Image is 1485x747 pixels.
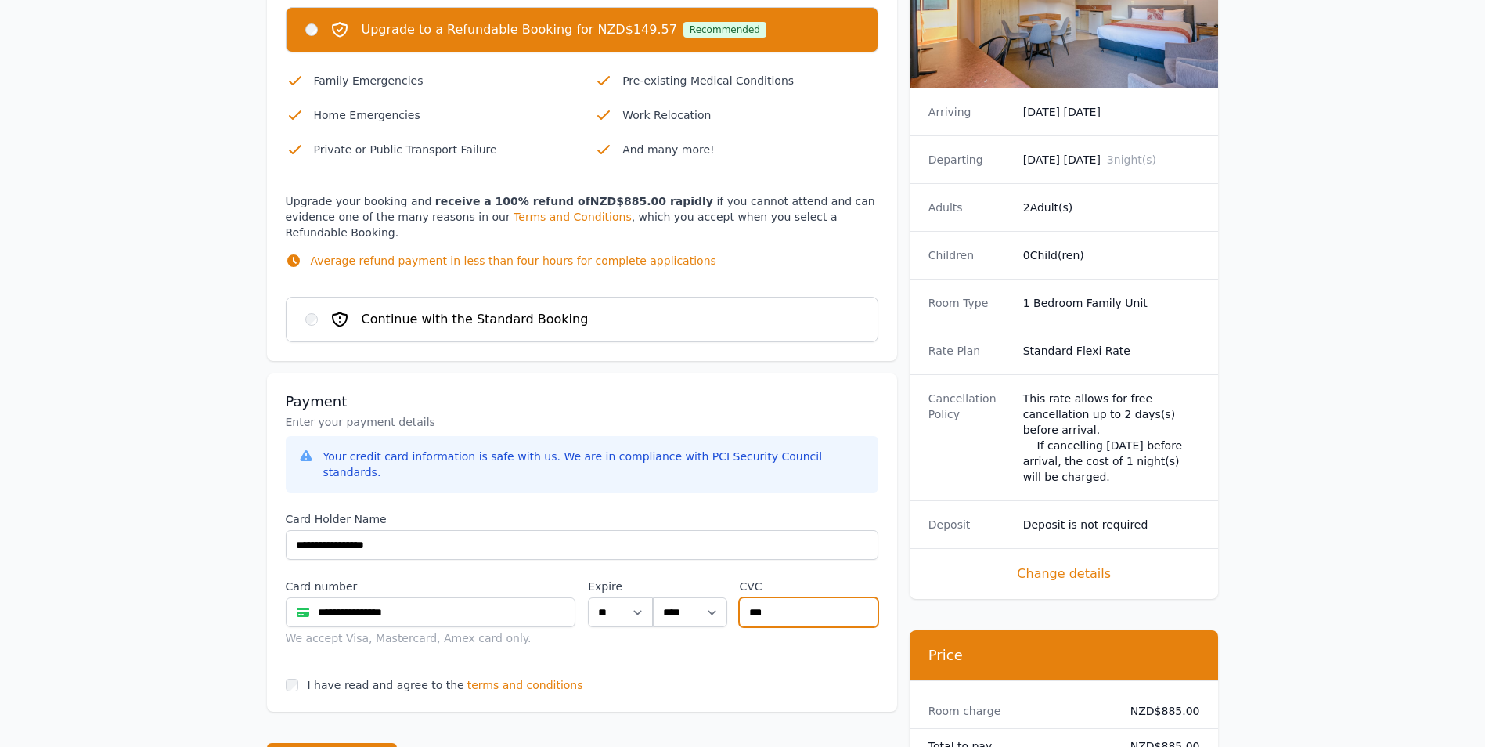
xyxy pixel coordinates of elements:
div: We accept Visa, Mastercard, Amex card only. [286,630,576,646]
span: Change details [928,565,1200,583]
dd: Standard Flexi Rate [1023,343,1200,359]
a: Terms and Conditions [514,211,632,223]
dt: Rate Plan [928,343,1011,359]
span: Upgrade to a Refundable Booking for NZD$149.57 [362,20,677,39]
p: Pre-existing Medical Conditions [622,71,878,90]
dd: 1 Bedroom Family Unit [1023,295,1200,311]
dd: Deposit is not required [1023,517,1200,532]
strong: receive a 100% refund of NZD$885.00 rapidly [435,195,713,207]
p: And many more! [622,140,878,159]
h3: Payment [286,392,878,411]
p: Family Emergencies [314,71,570,90]
dd: 2 Adult(s) [1023,200,1200,215]
h3: Price [928,646,1200,665]
span: 3 night(s) [1107,153,1156,166]
label: CVC [739,579,878,594]
dt: Cancellation Policy [928,391,1011,485]
span: Continue with the Standard Booking [362,310,589,329]
span: terms and conditions [467,677,583,693]
p: Average refund payment in less than four hours for complete applications [311,253,716,269]
label: I have read and agree to the [308,679,464,691]
p: Upgrade your booking and if you cannot attend and can evidence one of the many reasons in our , w... [286,193,878,284]
p: Work Relocation [622,106,878,125]
label: . [653,579,726,594]
dt: Room charge [928,703,1105,719]
dd: NZD$885.00 [1118,703,1200,719]
div: Recommended [683,22,766,38]
dt: Deposit [928,517,1011,532]
dt: Room Type [928,295,1011,311]
dd: [DATE] [DATE] [1023,152,1200,168]
label: Card number [286,579,576,594]
label: Card Holder Name [286,511,878,527]
div: This rate allows for free cancellation up to 2 days(s) before arrival. If cancelling [DATE] befor... [1023,391,1200,485]
dt: Children [928,247,1011,263]
dt: Adults [928,200,1011,215]
div: Your credit card information is safe with us. We are in compliance with PCI Security Council stan... [323,449,866,480]
dd: [DATE] [DATE] [1023,104,1200,120]
dd: 0 Child(ren) [1023,247,1200,263]
label: Expire [588,579,653,594]
p: Enter your payment details [286,414,878,430]
p: Private or Public Transport Failure [314,140,570,159]
p: Home Emergencies [314,106,570,125]
dt: Departing [928,152,1011,168]
dt: Arriving [928,104,1011,120]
